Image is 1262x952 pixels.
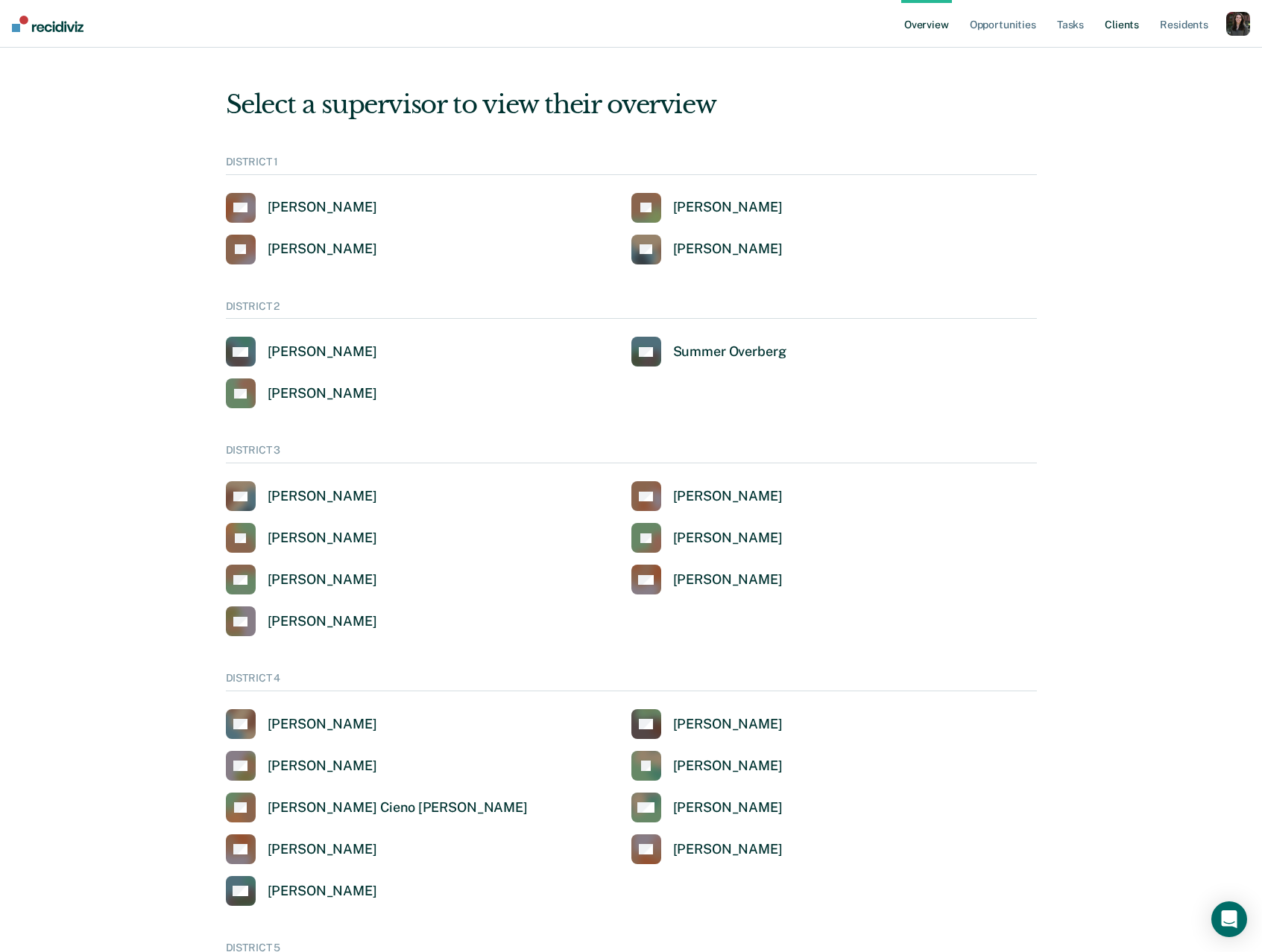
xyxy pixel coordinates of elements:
[226,606,377,636] a: [PERSON_NAME]
[268,530,377,547] div: [PERSON_NAME]
[226,235,377,264] a: [PERSON_NAME]
[226,156,1037,175] div: DISTRICT 1
[268,613,377,630] div: [PERSON_NAME]
[226,523,377,553] a: [PERSON_NAME]
[631,834,783,864] a: [PERSON_NAME]
[673,199,783,216] div: [PERSON_NAME]
[673,343,786,361] div: Summer Overberg
[226,672,1037,691] div: DISTRICT 4
[1211,901,1247,937] div: Open Intercom Messenger
[631,751,783,781] a: [PERSON_NAME]
[268,385,377,402] div: [PERSON_NAME]
[268,488,377,505] div: [PERSON_NAME]
[631,565,783,594] a: [PERSON_NAME]
[268,758,377,775] div: [PERSON_NAME]
[226,444,1037,463] div: DISTRICT 3
[226,834,377,864] a: [PERSON_NAME]
[268,241,377,258] div: [PERSON_NAME]
[631,709,783,739] a: [PERSON_NAME]
[673,571,783,588] div: [PERSON_NAME]
[12,16,83,32] img: Recidiviz
[226,89,1037,120] div: Select a supervisor to view their overview
[673,488,783,505] div: [PERSON_NAME]
[673,241,783,258] div: [PERSON_NAME]
[268,841,377,858] div: [PERSON_NAME]
[631,481,783,511] a: [PERSON_NAME]
[268,199,377,216] div: [PERSON_NAME]
[673,530,783,547] div: [PERSON_NAME]
[268,716,377,733] div: [PERSON_NAME]
[226,193,377,223] a: [PERSON_NAME]
[226,300,1037,320] div: DISTRICT 2
[673,716,783,733] div: [PERSON_NAME]
[631,523,783,553] a: [PERSON_NAME]
[226,378,377,408] a: [PERSON_NAME]
[268,883,377,900] div: [PERSON_NAME]
[631,193,783,223] a: [PERSON_NAME]
[268,571,377,588] div: [PERSON_NAME]
[226,876,377,906] a: [PERSON_NAME]
[268,343,377,361] div: [PERSON_NAME]
[673,758,783,775] div: [PERSON_NAME]
[226,709,377,739] a: [PERSON_NAME]
[631,793,783,822] a: [PERSON_NAME]
[226,751,377,781] a: [PERSON_NAME]
[226,793,528,822] a: [PERSON_NAME] Cieno [PERSON_NAME]
[673,841,783,858] div: [PERSON_NAME]
[268,799,528,816] div: [PERSON_NAME] Cieno [PERSON_NAME]
[631,235,783,264] a: [PERSON_NAME]
[226,337,377,366] a: [PERSON_NAME]
[631,337,786,366] a: Summer Overberg
[226,565,377,594] a: [PERSON_NAME]
[226,481,377,511] a: [PERSON_NAME]
[673,799,783,816] div: [PERSON_NAME]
